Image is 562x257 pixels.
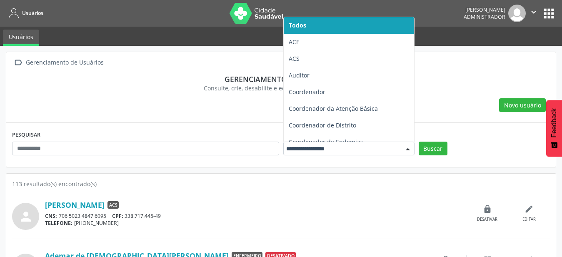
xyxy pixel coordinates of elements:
button: Novo usuário [499,98,546,112]
div: Editar [522,217,536,222]
span: Administrador [464,13,505,20]
span: Coordenador de Endemias [289,138,363,146]
div: 113 resultado(s) encontrado(s) [12,180,550,188]
i:  [529,7,538,17]
button: apps [542,6,556,21]
i: lock [483,205,492,214]
i: edit [525,205,534,214]
span: CNS: [45,212,57,220]
a: [PERSON_NAME] [45,200,105,210]
div: 706 5023 4847 6095 338.717.445-49 [45,212,467,220]
button: Buscar [419,142,447,156]
div: Gerenciamento de Usuários [24,57,105,69]
div: [PERSON_NAME] [464,6,505,13]
span: TELEFONE: [45,220,72,227]
span: ACE [289,38,300,46]
label: PESQUISAR [12,129,40,142]
div: [PHONE_NUMBER] [45,220,467,227]
span: Coordenador [289,88,325,96]
span: Usuários [22,10,43,17]
span: Coordenador de Distrito [289,121,356,129]
a: Usuários [6,6,43,20]
span: CPF: [112,212,123,220]
span: Coordenador da Atenção Básica [289,105,378,112]
a:  Gerenciamento de Usuários [12,57,105,69]
span: Feedback [550,108,558,137]
span: ACS [289,55,300,62]
a: Usuários [3,30,39,46]
div: Desativar [477,217,497,222]
button: Feedback - Mostrar pesquisa [546,100,562,157]
i: person [18,209,33,224]
span: Auditor [289,71,310,79]
span: ACS [107,201,119,209]
span: Todos [289,21,306,29]
i:  [12,57,24,69]
div: Gerenciamento de usuários [18,75,544,84]
span: Novo usuário [504,101,541,110]
div: Consulte, crie, desabilite e edite os usuários do sistema [18,84,544,92]
img: img [508,5,526,22]
button:  [526,5,542,22]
